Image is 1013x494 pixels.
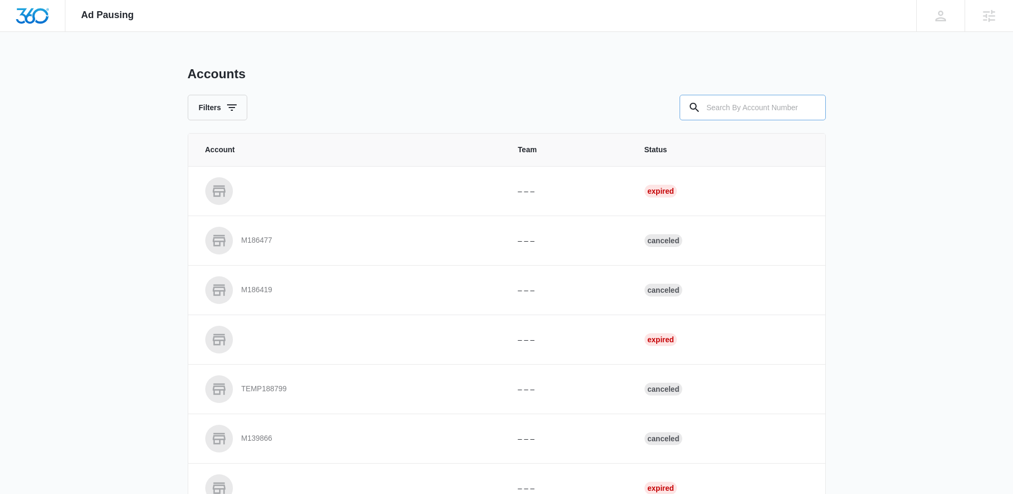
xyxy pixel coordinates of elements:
[205,144,492,155] span: Account
[241,384,287,394] p: TEMP188799
[241,235,272,246] p: M186477
[518,235,619,246] p: – – –
[644,144,808,155] span: Status
[644,234,683,247] div: Canceled
[644,383,683,396] div: Canceled
[205,425,492,452] a: M139866
[205,375,492,403] a: TEMP188799
[205,227,492,254] a: M186477
[680,95,826,120] input: Search By Account Number
[518,334,619,345] p: – – –
[644,333,677,346] div: Expired
[644,432,683,445] div: Canceled
[518,144,619,155] span: Team
[644,185,677,197] div: Expired
[205,276,492,304] a: M186419
[81,10,134,21] span: Ad Pausing
[518,433,619,444] p: – – –
[188,66,246,82] h1: Accounts
[518,285,619,296] p: – – –
[241,285,272,295] p: M186419
[241,433,272,444] p: M139866
[644,284,683,297] div: Canceled
[518,483,619,494] p: – – –
[518,186,619,197] p: – – –
[518,384,619,395] p: – – –
[188,95,247,120] button: Filters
